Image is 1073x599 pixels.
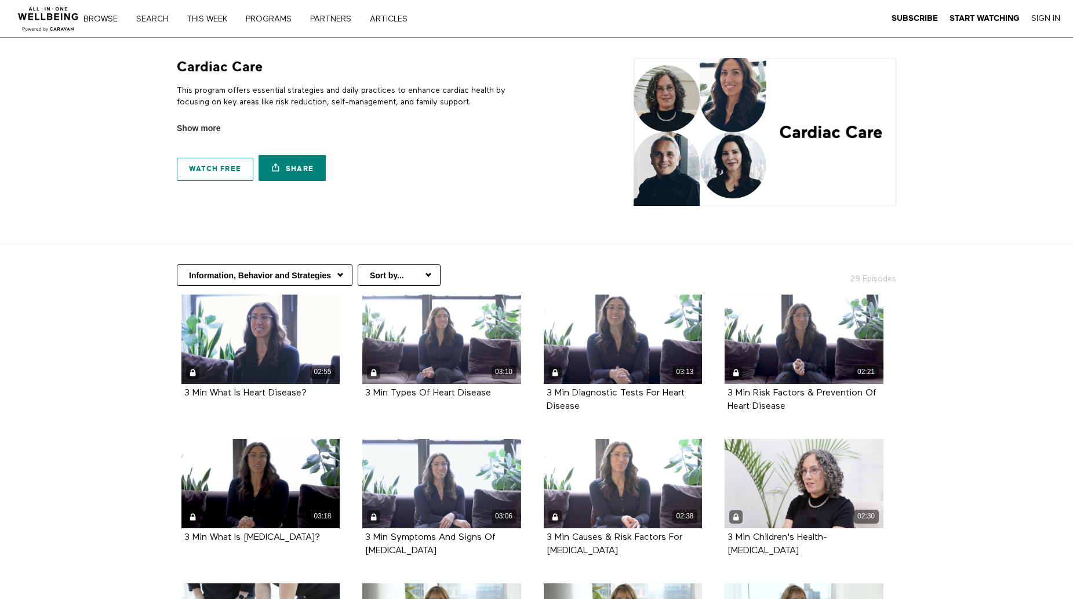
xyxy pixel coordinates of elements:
a: PROGRAMS [242,15,304,23]
strong: 3 Min What Is Heart Failure? [184,533,320,542]
a: ARTICLES [366,15,420,23]
h2: 29 Episodes [773,264,903,285]
a: Subscribe [892,13,938,24]
a: Watch free [177,158,253,181]
a: 3 Min What Is Heart Disease? 02:55 [181,295,340,384]
a: 3 Min Symptoms And Signs Of Heart Failure 03:06 [362,439,521,528]
a: 3 Min What Is Heart Disease? [184,389,307,397]
strong: Start Watching [950,14,1020,23]
div: 02:30 [854,510,879,523]
strong: 3 Min Symptoms And Signs Of Heart Failure [365,533,496,556]
div: 02:55 [310,365,335,379]
img: Cardiac Care [634,58,896,206]
div: 02:38 [672,510,697,523]
strong: 3 Min What Is Heart Disease? [184,389,307,398]
a: 3 Min Children's Health- Congenital Heart Disease 02:30 [725,439,883,528]
div: 03:10 [492,365,517,379]
a: 3 Min Risk Factors & Prevention Of Heart Disease [728,389,876,411]
a: 3 Min Causes & Risk Factors For Heart Failure 02:38 [544,439,703,528]
strong: 3 Min Types Of Heart Disease [365,389,491,398]
a: 3 Min What Is Heart Failure? 03:18 [181,439,340,528]
a: Share [259,155,326,181]
a: 3 Min Children's Health- [MEDICAL_DATA] [728,533,827,555]
div: 02:21 [854,365,879,379]
div: 03:06 [492,510,517,523]
a: PARTNERS [306,15,363,23]
h1: Cardiac Care [177,58,263,76]
span: Show more [177,122,220,135]
a: 3 Min Diagnostic Tests For Heart Disease [547,389,685,411]
strong: Subscribe [892,14,938,23]
a: 3 Min Types Of Heart Disease [365,389,491,397]
strong: 3 Min Causes & Risk Factors For Heart Failure [547,533,682,556]
a: 3 Min What Is [MEDICAL_DATA]? [184,533,320,542]
a: 3 Min Symptoms And Signs Of [MEDICAL_DATA] [365,533,496,555]
div: 03:13 [672,365,697,379]
p: This program offers essential strategies and daily practices to enhance cardiac health by focusin... [177,85,532,108]
a: 3 Min Causes & Risk Factors For [MEDICAL_DATA] [547,533,682,555]
a: Search [132,15,180,23]
a: THIS WEEK [183,15,239,23]
a: Start Watching [950,13,1020,24]
a: 3 Min Risk Factors & Prevention Of Heart Disease 02:21 [725,295,883,384]
a: Browse [79,15,130,23]
strong: 3 Min Children's Health- Congenital Heart Disease [728,533,827,556]
div: 03:18 [310,510,335,523]
a: 3 Min Diagnostic Tests For Heart Disease 03:13 [544,295,703,384]
nav: Primary [92,13,431,24]
a: Sign In [1031,13,1060,24]
a: 3 Min Types Of Heart Disease 03:10 [362,295,521,384]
